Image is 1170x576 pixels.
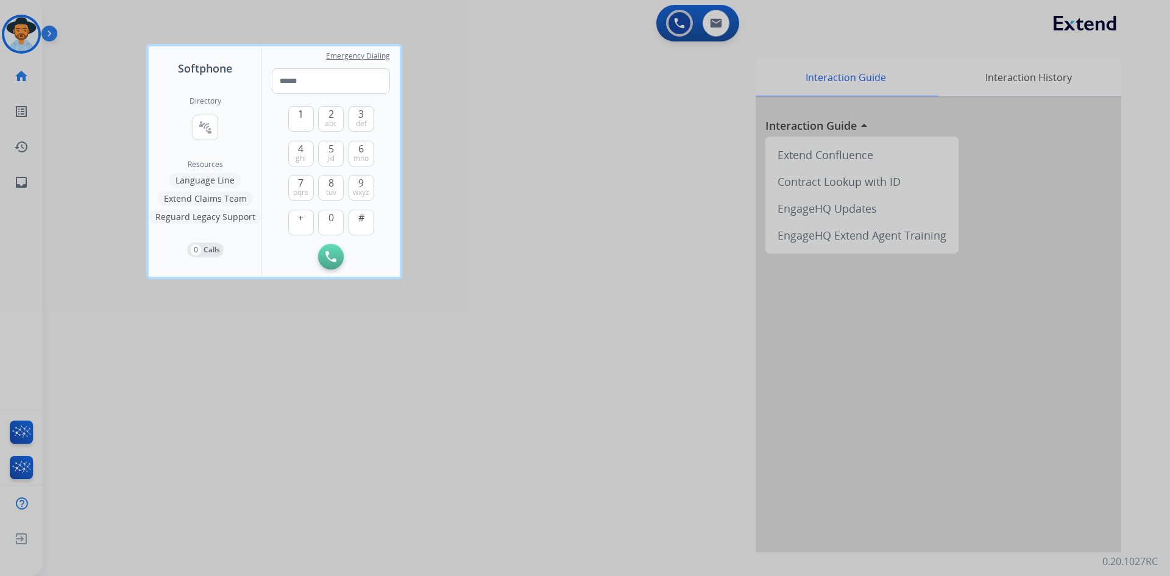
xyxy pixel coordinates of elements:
img: call-button [325,251,336,262]
span: Emergency Dialing [326,51,390,61]
p: 0 [191,244,201,255]
p: Calls [204,244,220,255]
span: mno [353,154,369,163]
span: abc [325,119,337,129]
span: 2 [328,107,334,121]
button: + [288,210,314,235]
span: 3 [358,107,364,121]
span: jkl [327,154,335,163]
button: 8tuv [318,175,344,201]
span: Softphone [178,60,232,77]
span: ghi [296,154,306,163]
button: 6mno [349,141,374,166]
button: 0 [318,210,344,235]
button: Language Line [169,173,241,188]
span: 1 [298,107,303,121]
button: 1 [288,106,314,132]
span: 4 [298,141,303,156]
span: 0 [328,210,334,225]
button: 4ghi [288,141,314,166]
span: 7 [298,176,303,190]
span: 6 [358,141,364,156]
span: tuv [326,188,336,197]
span: + [298,210,303,225]
button: # [349,210,374,235]
p: 0.20.1027RC [1102,554,1158,569]
span: Resources [188,160,223,169]
button: Reguard Legacy Support [149,210,261,224]
button: 7pqrs [288,175,314,201]
button: Extend Claims Team [158,191,253,206]
span: # [358,210,364,225]
span: pqrs [293,188,308,197]
span: 5 [328,141,334,156]
span: 8 [328,176,334,190]
button: 0Calls [187,243,224,257]
span: def [356,119,367,129]
span: wxyz [353,188,369,197]
button: 3def [349,106,374,132]
h2: Directory [190,96,221,106]
button: 2abc [318,106,344,132]
span: 9 [358,176,364,190]
button: 5jkl [318,141,344,166]
mat-icon: connect_without_contact [198,120,213,135]
button: 9wxyz [349,175,374,201]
